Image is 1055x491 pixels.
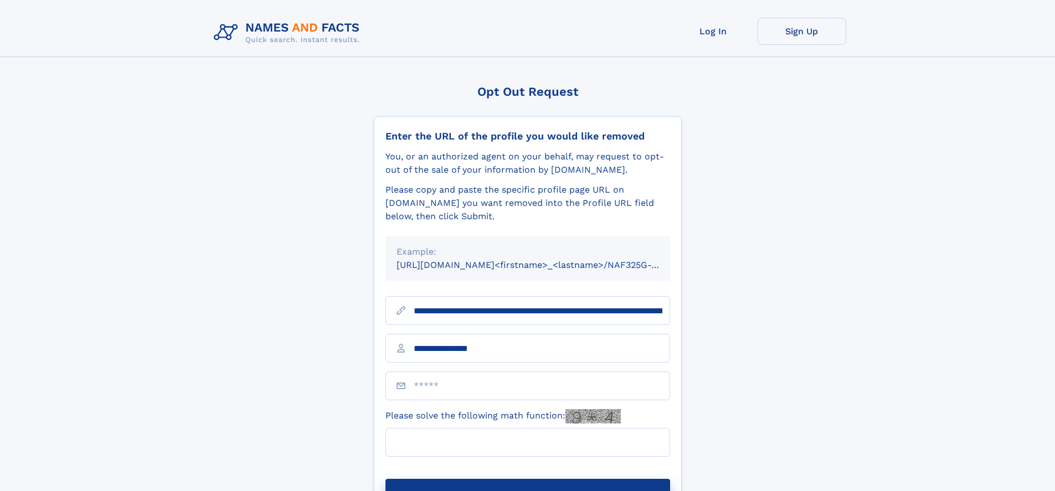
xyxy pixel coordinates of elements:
a: Log In [669,18,758,45]
div: Example: [397,245,659,259]
label: Please solve the following math function: [385,409,621,423]
img: Logo Names and Facts [209,18,369,48]
div: Please copy and paste the specific profile page URL on [DOMAIN_NAME] you want removed into the Pr... [385,183,670,223]
a: Sign Up [758,18,846,45]
div: Enter the URL of the profile you would like removed [385,130,670,142]
small: [URL][DOMAIN_NAME]<firstname>_<lastname>/NAF325G-xxxxxxxx [397,260,691,270]
div: You, or an authorized agent on your behalf, may request to opt-out of the sale of your informatio... [385,150,670,177]
div: Opt Out Request [374,85,682,99]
